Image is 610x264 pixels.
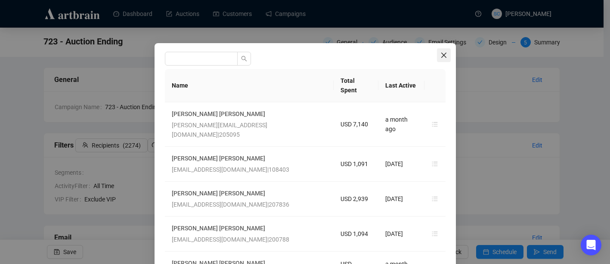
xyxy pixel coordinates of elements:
[172,165,327,174] div: [EMAIL_ADDRESS][DOMAIN_NAME] | 108403
[172,120,327,139] div: [PERSON_NAME][EMAIL_ADDRESS][DOMAIN_NAME] | 205095
[440,52,447,59] span: close
[437,48,451,62] button: Close
[385,195,403,202] span: [DATE]
[172,235,327,244] div: [EMAIL_ADDRESS][DOMAIN_NAME] | 200788
[431,227,438,241] button: unordered-list
[172,155,265,162] a: [PERSON_NAME] [PERSON_NAME]
[431,117,438,131] button: unordered-list
[431,192,438,206] button: unordered-list
[341,230,368,237] span: USD 1,094
[341,121,368,128] span: USD 7,140
[334,69,378,102] th: Total Spent
[385,116,408,132] span: a month ago
[172,225,265,232] a: [PERSON_NAME] [PERSON_NAME]
[378,69,425,102] th: Last Active
[385,230,403,237] span: [DATE]
[172,190,265,197] a: [PERSON_NAME] [PERSON_NAME]
[341,160,368,167] span: USD 1,091
[341,195,368,202] span: USD 2,939
[385,160,403,167] span: [DATE]
[172,200,327,209] div: [EMAIL_ADDRESS][DOMAIN_NAME] | 207836
[165,69,334,102] th: Name
[581,235,601,255] div: Open Intercom Messenger
[431,157,438,171] button: unordered-list
[172,110,265,117] a: [PERSON_NAME] [PERSON_NAME]
[241,56,247,62] span: search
